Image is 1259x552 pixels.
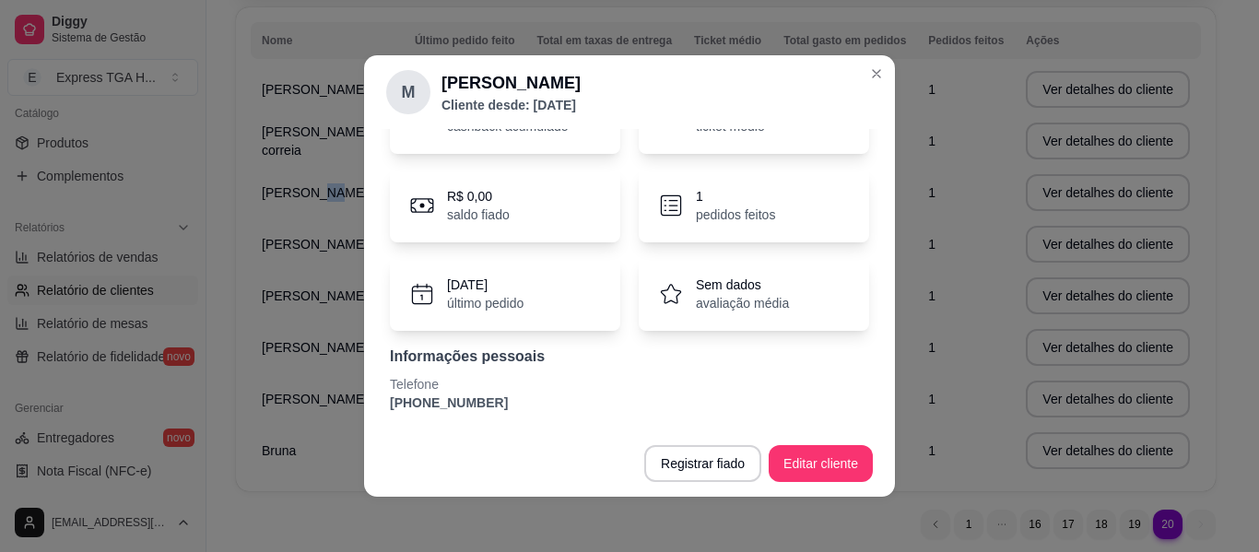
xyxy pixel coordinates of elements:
[390,346,869,368] p: Informações pessoais
[386,70,430,114] div: M
[696,206,775,224] p: pedidos feitos
[441,96,581,114] p: Cliente desde: [DATE]
[696,294,789,312] p: avaliação média
[447,187,510,206] p: R$ 0,00
[862,59,891,88] button: Close
[390,375,869,393] p: Telefone
[441,70,581,96] h2: [PERSON_NAME]
[447,276,524,294] p: [DATE]
[696,276,789,294] p: Sem dados
[390,393,869,412] p: [PHONE_NUMBER]
[644,445,761,482] button: Registrar fiado
[696,187,775,206] p: 1
[447,294,524,312] p: último pedido
[447,206,510,224] p: saldo fiado
[769,445,873,482] button: Editar cliente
